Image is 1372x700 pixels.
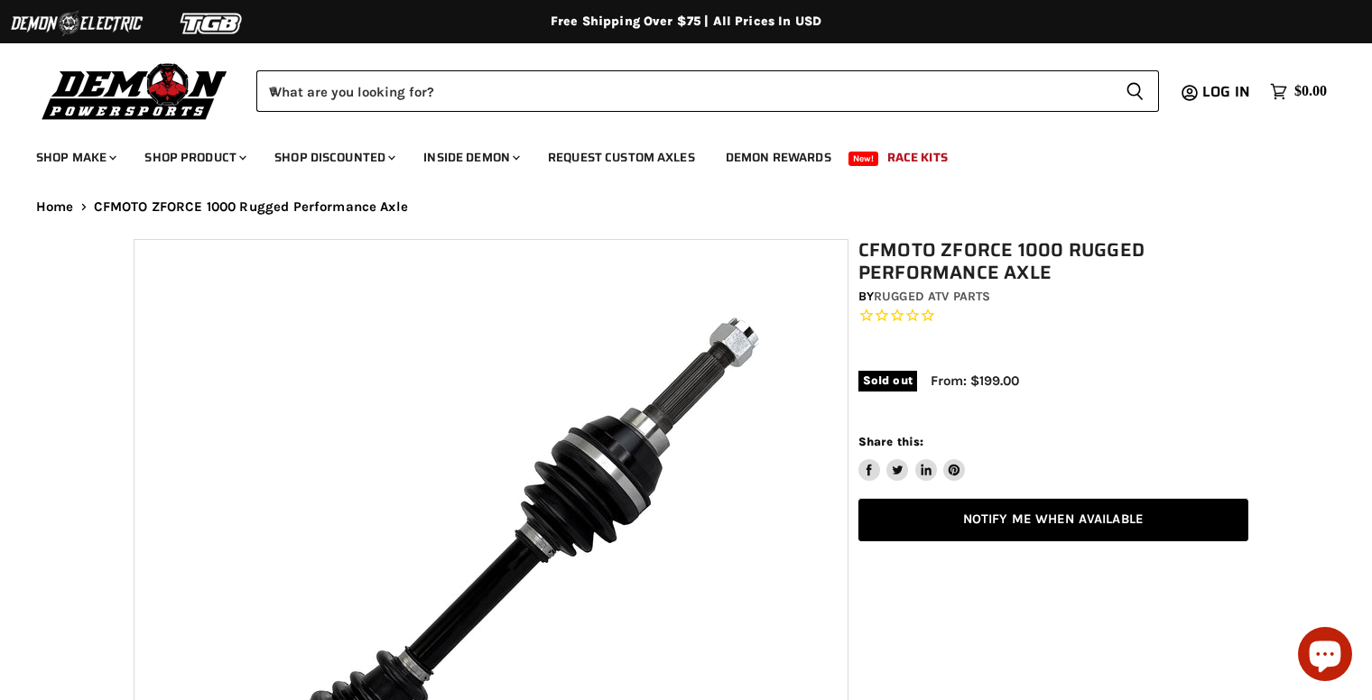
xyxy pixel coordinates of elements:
[256,70,1159,112] form: Product
[858,435,923,448] span: Share this:
[1293,627,1358,686] inbox-online-store-chat: Shopify online store chat
[858,287,1248,307] div: by
[848,152,879,166] span: New!
[36,199,74,215] a: Home
[410,139,531,176] a: Inside Demon
[23,132,1322,176] ul: Main menu
[144,6,280,41] img: TGB Logo 2
[131,139,257,176] a: Shop Product
[1194,84,1261,100] a: Log in
[1294,83,1327,100] span: $0.00
[94,199,408,215] span: CFMOTO ZFORCE 1000 Rugged Performance Axle
[23,139,127,176] a: Shop Make
[931,373,1019,389] span: From: $199.00
[874,289,990,304] a: Rugged ATV Parts
[858,371,917,391] span: Sold out
[1261,78,1336,105] a: $0.00
[874,139,961,176] a: Race Kits
[256,70,1111,112] input: When autocomplete results are available use up and down arrows to review and enter to select
[1111,70,1159,112] button: Search
[534,139,709,176] a: Request Custom Axles
[712,139,845,176] a: Demon Rewards
[36,59,234,123] img: Demon Powersports
[858,499,1248,541] a: Notify Me When Available
[858,307,1248,326] span: Rated 0.0 out of 5 stars 0 reviews
[858,239,1248,284] h1: CFMOTO ZFORCE 1000 Rugged Performance Axle
[1202,80,1250,103] span: Log in
[9,6,144,41] img: Demon Electric Logo 2
[858,434,966,482] aside: Share this:
[261,139,406,176] a: Shop Discounted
